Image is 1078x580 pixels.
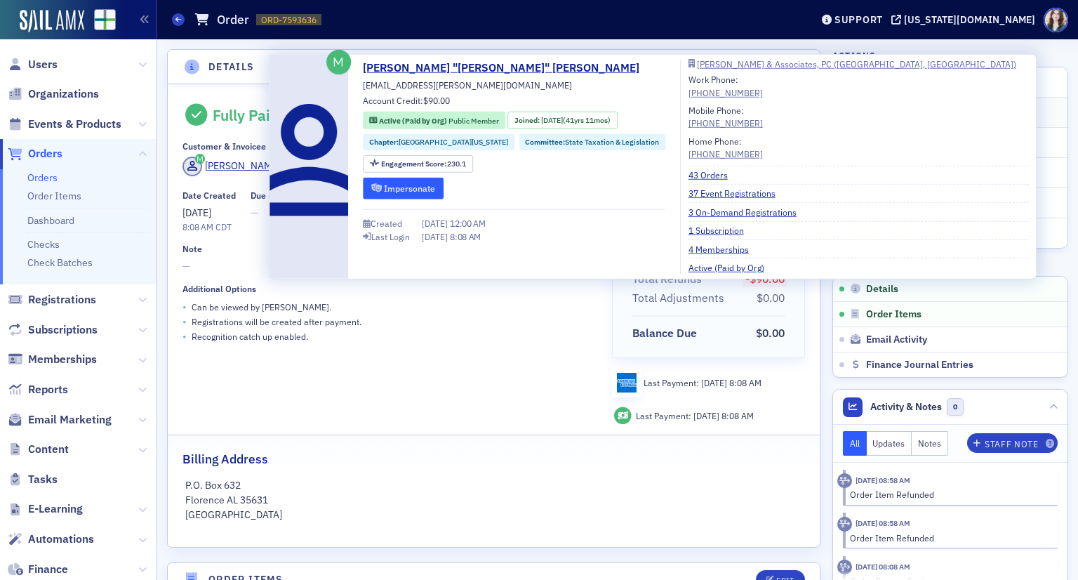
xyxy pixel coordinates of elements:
a: Registrations [8,292,96,308]
time: 8/19/2025 08:58 AM [856,475,910,485]
div: Support [834,13,883,26]
p: Registrations will be created after payment. [192,315,361,328]
span: Profile [1044,8,1068,32]
h1: Order [217,11,249,28]
div: Active (Paid by Org): Active (Paid by Org): Public Member [363,112,505,129]
div: Work Phone: [688,73,763,99]
div: Activity [837,560,852,574]
a: Chapter:[GEOGRAPHIC_DATA][US_STATE] [369,136,508,147]
div: Engagement Score: 230.1 [363,155,473,173]
div: Mobile Phone: [688,104,763,130]
span: Engagement Score : [381,159,448,169]
span: Public Member [448,115,499,125]
a: [PERSON_NAME] "[PERSON_NAME]" [PERSON_NAME] [363,60,650,77]
div: Last Payment: [644,376,761,389]
div: Balance Due [632,325,697,342]
span: • [182,315,187,329]
span: — [182,259,592,274]
a: Events & Products [8,117,121,132]
span: Events & Products [28,117,121,132]
span: 8:08 AM [450,231,481,242]
span: Chapter : [369,136,399,146]
a: [PHONE_NUMBER] [688,147,763,160]
div: Committee: [519,134,666,150]
span: Order Items [866,308,921,321]
div: Note [182,244,202,254]
time: 8/19/2025 08:58 AM [856,518,910,528]
button: Notes [912,431,948,456]
h4: Details [208,60,255,74]
div: Customer & Invoicee [182,141,266,152]
div: [PHONE_NUMBER] [688,117,763,129]
div: Home Phone: [688,135,763,161]
div: Activity [837,473,852,488]
span: [DATE] [422,218,450,229]
a: Finance [8,562,68,577]
a: 43 Orders [688,169,738,181]
a: 4 Memberships [688,242,759,255]
time: 8:08 AM [182,221,213,232]
a: Content [8,442,69,457]
button: Updates [867,431,912,456]
p: Recognition catch up enabled. [192,330,308,343]
a: Order Items [27,190,81,202]
div: [PERSON_NAME] & Associates, PC ([GEOGRAPHIC_DATA], [GEOGRAPHIC_DATA]) [697,60,1016,68]
a: [PHONE_NUMBER] [688,86,763,98]
a: 37 Event Registrations [688,187,785,199]
span: Users [28,57,58,72]
img: SailAMX [20,10,84,32]
a: [PERSON_NAME] [182,157,280,176]
span: Content [28,442,69,457]
span: [DATE] [541,115,563,125]
a: Memberships [8,352,97,367]
span: Tasks [28,472,58,487]
a: Checks [27,238,60,251]
div: Joined: 1983-09-06 00:00:00 [508,112,618,129]
div: Date Created [182,190,236,201]
span: Details [866,283,898,296]
span: Automations [28,532,94,547]
span: Organizations [28,86,99,102]
div: Last Login [371,233,410,241]
button: Impersonate [363,177,444,199]
span: $0.00 [756,326,785,340]
div: Order Item Refunded [850,488,1049,501]
p: [GEOGRAPHIC_DATA] [185,508,803,522]
div: Due Date [251,190,287,201]
span: CDT [213,221,232,232]
span: Registrations [28,292,96,308]
a: Email Marketing [8,412,112,428]
h4: Actions [832,49,876,62]
p: P.O. Box 632 [185,478,803,493]
a: Reports [8,382,68,397]
span: -$90.00 [745,272,785,286]
span: — [251,206,287,220]
span: 12:00 AM [450,218,486,229]
span: Memberships [28,352,97,367]
img: amex [617,373,637,393]
div: Activity [837,517,852,532]
span: Committee : [525,136,565,146]
time: 8/19/2025 08:08 AM [856,562,910,572]
span: Balance Due [632,325,702,342]
img: SailAMX [94,9,116,31]
div: Last Payment: [636,409,754,422]
span: $0.00 [757,291,785,305]
a: [PERSON_NAME] & Associates, PC ([GEOGRAPHIC_DATA], [GEOGRAPHIC_DATA]) [688,60,1029,68]
div: [PERSON_NAME] [205,159,280,173]
div: Staff Note [985,440,1038,448]
span: E-Learning [28,501,83,517]
span: [DATE] [422,231,450,242]
div: [US_STATE][DOMAIN_NAME] [904,13,1035,26]
span: Reports [28,382,68,397]
a: 3 On-Demand Registrations [688,206,806,218]
div: Account Credit: [363,94,450,110]
a: View Homepage [84,9,116,33]
a: Users [8,57,58,72]
div: Chapter: [363,134,514,150]
button: [US_STATE][DOMAIN_NAME] [891,15,1040,25]
div: (41yrs 11mos) [541,115,611,126]
button: Staff Note [967,433,1058,453]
